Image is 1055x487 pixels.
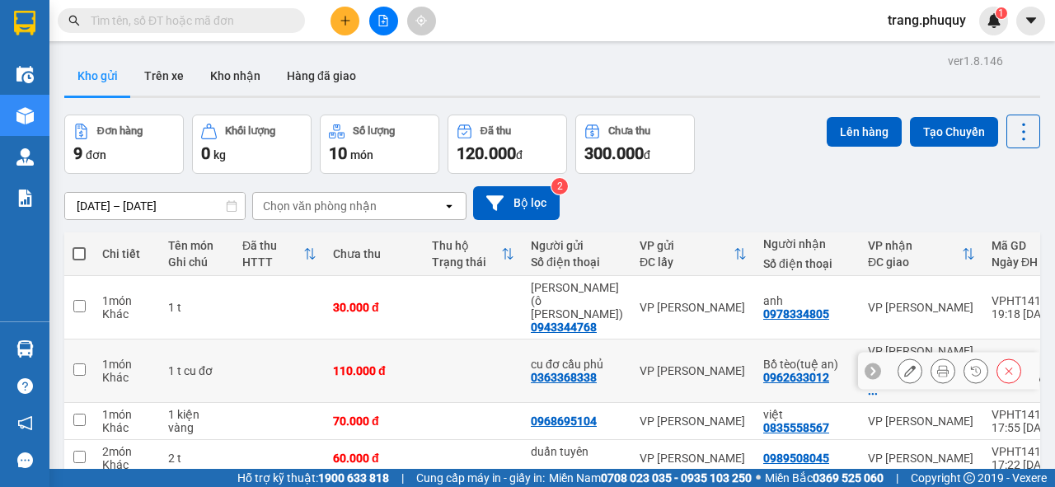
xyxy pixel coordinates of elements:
[948,52,1003,70] div: ver 1.8.146
[333,364,415,377] div: 110.000 đ
[192,115,312,174] button: Khối lượng0kg
[369,7,398,35] button: file-add
[763,408,851,421] div: việt
[97,125,143,137] div: Đơn hàng
[16,190,34,207] img: solution-icon
[168,364,226,377] div: 1 t cu đơ
[432,239,501,252] div: Thu hộ
[102,358,152,371] div: 1 món
[898,358,922,383] div: Sửa đơn hàng
[756,475,761,481] span: ⚪️
[868,414,975,428] div: VP [PERSON_NAME]
[868,239,962,252] div: VP nhận
[531,371,597,384] div: 0363368338
[102,421,152,434] div: Khác
[601,471,752,485] strong: 0708 023 035 - 0935 103 250
[868,344,975,358] div: VP [PERSON_NAME]
[242,255,303,269] div: HTTT
[17,378,33,394] span: question-circle
[443,199,456,213] svg: open
[225,125,275,137] div: Khối lượng
[416,469,545,487] span: Cung cấp máy in - giấy in:
[102,247,152,260] div: Chi tiết
[516,148,523,162] span: đ
[874,10,979,30] span: trang.phuquy
[197,56,274,96] button: Kho nhận
[16,148,34,166] img: warehouse-icon
[353,125,395,137] div: Số lượng
[763,371,829,384] div: 0962633012
[73,143,82,163] span: 9
[964,472,975,484] span: copyright
[868,255,962,269] div: ĐC giao
[168,452,226,465] div: 2 t
[16,66,34,83] img: warehouse-icon
[86,148,106,162] span: đơn
[531,281,623,321] div: ngọc hải (ô tô phúc hải)
[65,193,245,219] input: Select a date range.
[763,237,851,251] div: Người nhận
[333,414,415,428] div: 70.000 đ
[640,255,734,269] div: ĐC lấy
[16,107,34,124] img: warehouse-icon
[201,143,210,163] span: 0
[763,421,829,434] div: 0835558567
[531,239,623,252] div: Người gửi
[424,232,523,276] th: Toggle SortBy
[896,469,898,487] span: |
[14,11,35,35] img: logo-vxr
[213,148,226,162] span: kg
[102,307,152,321] div: Khác
[640,239,734,252] div: VP gửi
[242,239,303,252] div: Đã thu
[102,458,152,471] div: Khác
[168,255,226,269] div: Ghi chú
[473,186,560,220] button: Bộ lọc
[17,415,33,431] span: notification
[640,364,747,377] div: VP [PERSON_NAME]
[763,358,851,371] div: Bồ tèo(tuệ an)
[868,301,975,314] div: VP [PERSON_NAME]
[1024,13,1039,28] span: caret-down
[1016,7,1045,35] button: caret-down
[987,13,1001,28] img: icon-new-feature
[340,15,351,26] span: plus
[608,125,650,137] div: Chưa thu
[531,255,623,269] div: Số điện thoại
[401,469,404,487] span: |
[996,7,1007,19] sup: 1
[860,232,983,276] th: Toggle SortBy
[531,414,597,428] div: 0968695104
[17,452,33,468] span: message
[640,452,747,465] div: VP [PERSON_NAME]
[640,301,747,314] div: VP [PERSON_NAME]
[333,452,415,465] div: 60.000 đ
[91,12,285,30] input: Tìm tên, số ĐT hoặc mã đơn
[333,247,415,260] div: Chưa thu
[765,469,884,487] span: Miền Bắc
[640,414,747,428] div: VP [PERSON_NAME]
[584,143,644,163] span: 300.000
[16,340,34,358] img: warehouse-icon
[813,471,884,485] strong: 0369 525 060
[64,56,131,96] button: Kho gửi
[998,7,1004,19] span: 1
[237,469,389,487] span: Hỗ trợ kỹ thuật:
[350,148,373,162] span: món
[329,143,347,163] span: 10
[331,7,359,35] button: plus
[320,115,439,174] button: Số lượng10món
[168,301,226,314] div: 1 t
[575,115,695,174] button: Chưa thu300.000đ
[631,232,755,276] th: Toggle SortBy
[763,307,829,321] div: 0978334805
[531,321,597,334] div: 0943344768
[407,7,436,35] button: aim
[274,56,369,96] button: Hàng đã giao
[457,143,516,163] span: 120.000
[531,358,623,371] div: cu đơ cầu phủ
[481,125,511,137] div: Đã thu
[868,452,975,465] div: VP [PERSON_NAME]
[102,294,152,307] div: 1 món
[102,371,152,384] div: Khác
